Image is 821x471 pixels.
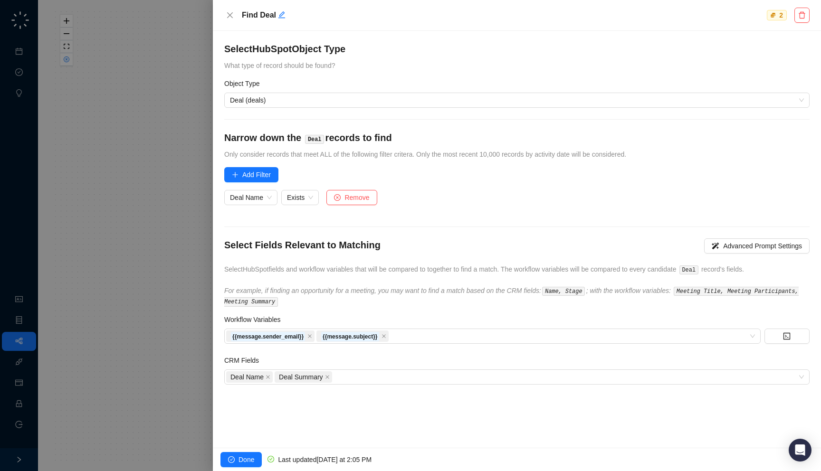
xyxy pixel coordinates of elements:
span: Advanced Prompt Settings [723,241,802,251]
button: Done [220,452,262,467]
h4: Narrow down the records to find [224,131,810,144]
strong: {{message.subject}} [323,333,377,340]
h4: Select Fields Relevant to Matching [224,238,381,252]
span: close [325,375,330,379]
span: close [266,375,270,379]
span: Only consider records that meet ALL of the following filter critera. Only the most recent 10,000 ... [224,151,626,158]
button: Advanced Prompt Settings [704,238,810,254]
span: Remove [344,192,369,203]
button: Add Filter [224,167,278,182]
span: Deal Summary [279,372,323,382]
code: Name, Stage [542,287,585,296]
button: Edit [278,9,286,21]
span: close [307,334,312,339]
label: Workflow Variables [224,314,287,325]
span: check-circle [228,456,235,463]
h5: Find Deal [242,9,764,21]
span: Done [239,454,254,465]
label: CRM Fields [224,355,266,366]
span: close-circle [334,194,341,201]
span: close [382,334,386,339]
h4: Select HubSpot Object Type [224,42,810,56]
span: edit [278,11,286,19]
code: Deal [679,265,698,275]
span: delete [798,11,806,19]
div: 2 [777,10,785,20]
button: Close [224,9,236,21]
span: Deal Name [230,190,272,205]
code: Deal [305,135,324,144]
span: Add Filter [242,170,271,180]
span: Exists [287,190,313,205]
span: Deal Name [226,371,273,383]
span: code [783,332,791,340]
span: plus [232,171,239,178]
span: Deal Name [230,372,264,382]
strong: {{message.sender_email}} [232,333,304,340]
span: Deal Summary [275,371,332,383]
span: Deal (deals) [230,93,804,107]
span: close [226,11,234,19]
code: Meeting Title, Meeting Participants, Meeting Summary [224,287,799,307]
span: check-circle [267,456,274,462]
span: Select HubSpot fields and workflow variables that will be compared to together to find a match. T... [224,265,744,273]
div: Open Intercom Messenger [789,439,811,462]
label: Object Type [224,78,266,89]
button: Remove [326,190,377,205]
i: For example, if finding an opportunity for a meeting, you may want to find a match based on the C... [224,287,799,305]
span: Last updated [DATE] at 2:05 PM [278,456,372,463]
span: What type of record should be found? [224,62,335,69]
